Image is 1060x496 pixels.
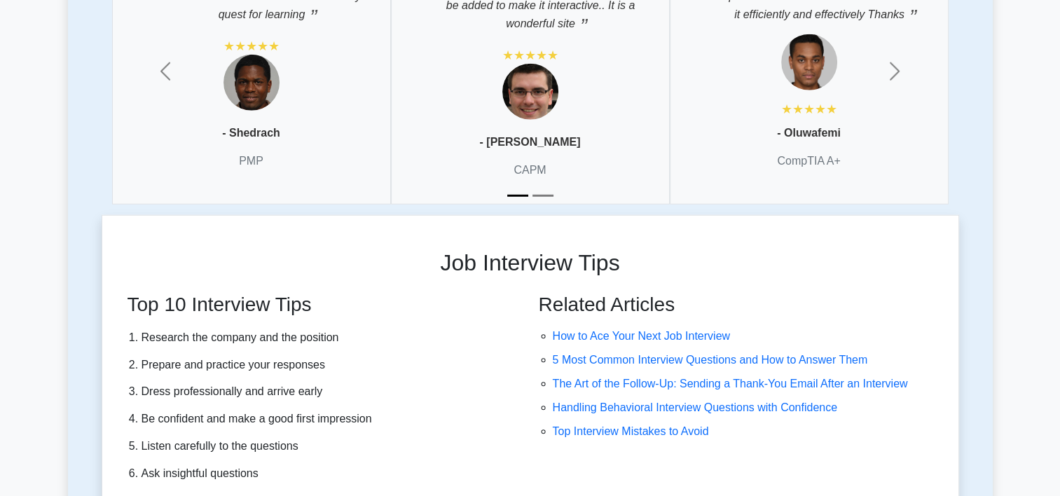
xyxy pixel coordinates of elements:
img: Testimonial 1 [223,55,280,111]
p: CAPM [514,162,546,179]
p: - [PERSON_NAME] [479,134,580,151]
h2: Job Interview Tips [102,249,958,276]
li: Ask insightful questions [142,464,514,484]
button: Slide 2 [532,188,553,204]
h3: Related Articles [539,293,942,317]
button: Slide 1 [507,188,528,204]
div: ★★★★★ [502,47,558,64]
li: Prepare and practice your responses [142,355,514,376]
img: Testimonial 1 [502,64,558,120]
li: Dress professionally and arrive early [142,382,514,402]
a: The Art of the Follow-Up: Sending a Thank-You Email After an Interview [553,378,908,390]
a: 5 Most Common Interview Questions and How to Answer Them [553,354,868,366]
div: ★★★★★ [781,101,837,118]
p: CompTIA A+ [777,153,840,170]
a: How to Ace Your Next Job Interview [553,330,730,342]
a: Top Interview Mistakes to Avoid [553,425,709,437]
a: Handling Behavioral Interview Questions with Confidence [553,401,837,413]
li: Be confident and make a good first impression [142,409,514,429]
li: Research the company and the position [142,328,514,348]
li: Listen carefully to the questions [142,436,514,457]
p: - Shedrach [222,125,280,142]
div: ★★★★★ [223,38,280,55]
h3: Top 10 Interview Tips [128,293,514,317]
p: - Oluwafemi [777,125,841,142]
p: PMP [239,153,263,170]
img: Testimonial 1 [781,34,837,90]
